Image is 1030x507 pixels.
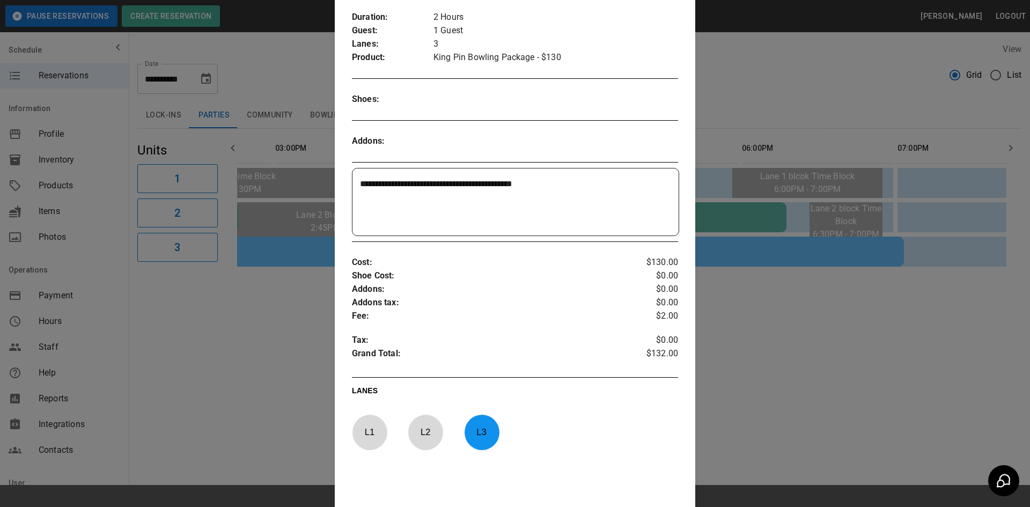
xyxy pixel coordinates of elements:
[352,256,624,269] p: Cost :
[352,135,433,148] p: Addons :
[352,24,433,38] p: Guest :
[624,256,678,269] p: $130.00
[624,310,678,323] p: $2.00
[352,51,433,64] p: Product :
[624,269,678,283] p: $0.00
[624,283,678,296] p: $0.00
[352,93,433,106] p: Shoes :
[464,420,499,445] p: L 3
[624,334,678,347] p: $0.00
[433,51,678,64] p: King Pin Bowling Package - $130
[352,296,624,310] p: Addons tax :
[352,334,624,347] p: Tax :
[352,269,624,283] p: Shoe Cost :
[433,38,678,51] p: 3
[352,310,624,323] p: Fee :
[433,11,678,24] p: 2 Hours
[408,420,443,445] p: L 2
[352,420,387,445] p: L 1
[352,347,624,363] p: Grand Total :
[352,11,433,24] p: Duration :
[352,38,433,51] p: Lanes :
[624,347,678,363] p: $132.00
[433,24,678,38] p: 1 Guest
[352,283,624,296] p: Addons :
[624,296,678,310] p: $0.00
[352,385,678,400] p: LANES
